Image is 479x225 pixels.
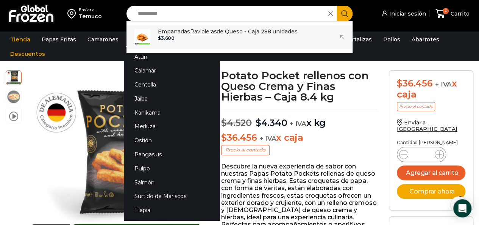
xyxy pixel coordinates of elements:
span: + IVA [435,80,452,88]
span: Iniciar sesión [387,10,426,17]
p: x kg [221,110,378,129]
span: Carrito [449,10,470,17]
a: Merluza [124,120,220,134]
p: Empanadas de Queso - Caja 288 unidades [158,27,298,36]
a: Iniciar sesión [380,6,426,21]
a: Pulpo [124,161,220,175]
a: EmpanadasRaviolerasde Queso - Caja 288 unidades $3.600 [127,25,353,49]
a: Hortalizas [340,32,376,47]
a: 0 Carrito [434,5,471,23]
button: Agregar al carrito [397,165,465,180]
span: $ [397,78,403,89]
bdi: 4.520 [221,117,252,128]
button: Comprar ahora [397,184,465,199]
bdi: 4.340 [256,117,287,128]
a: Pollos [379,32,404,47]
a: Ostión [124,134,220,148]
span: $ [221,132,227,143]
p: Precio al contado [221,145,270,155]
span: papas-pockets-1 [6,89,21,104]
a: Atún [124,50,220,64]
a: Kanikama [124,105,220,120]
p: Cantidad [PERSON_NAME] [397,140,465,145]
img: address-field-icon.svg [67,7,79,20]
a: Tilapia [124,203,220,217]
a: Abarrotes [408,32,443,47]
input: Product quantity [414,149,429,160]
a: Descuentos [6,47,49,61]
p: Precio al contado [397,102,435,111]
div: Open Intercom Messenger [453,199,471,217]
a: Camarones [84,32,122,47]
span: + IVA [290,120,306,127]
div: Temuco [79,13,102,20]
a: Papas Fritas [38,32,80,47]
strong: Ravioleras [190,28,217,35]
span: $ [158,35,161,41]
div: x caja [397,78,465,100]
span: potato-queso-crema [6,69,21,85]
a: Calamar [124,64,220,78]
h1: Potato Pocket rellenos con Queso Crema y Finas Hierbas – Caja 8.4 kg [221,70,378,102]
p: x caja [221,132,378,143]
bdi: 3.600 [158,35,175,41]
div: Enviar a [79,7,102,13]
a: Salmón [124,175,220,189]
span: $ [221,117,227,128]
a: Enviar a [GEOGRAPHIC_DATA] [397,119,457,132]
a: Pangasius [124,148,220,162]
a: Centolla [124,78,220,92]
a: Tienda [6,32,34,47]
span: $ [256,117,261,128]
a: Jaiba [124,92,220,106]
bdi: 36.456 [221,132,257,143]
bdi: 36.456 [397,78,432,89]
span: + IVA [259,135,276,142]
button: Search button [337,6,353,22]
a: Surtido de Mariscos [124,189,220,203]
span: 0 [443,8,449,14]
